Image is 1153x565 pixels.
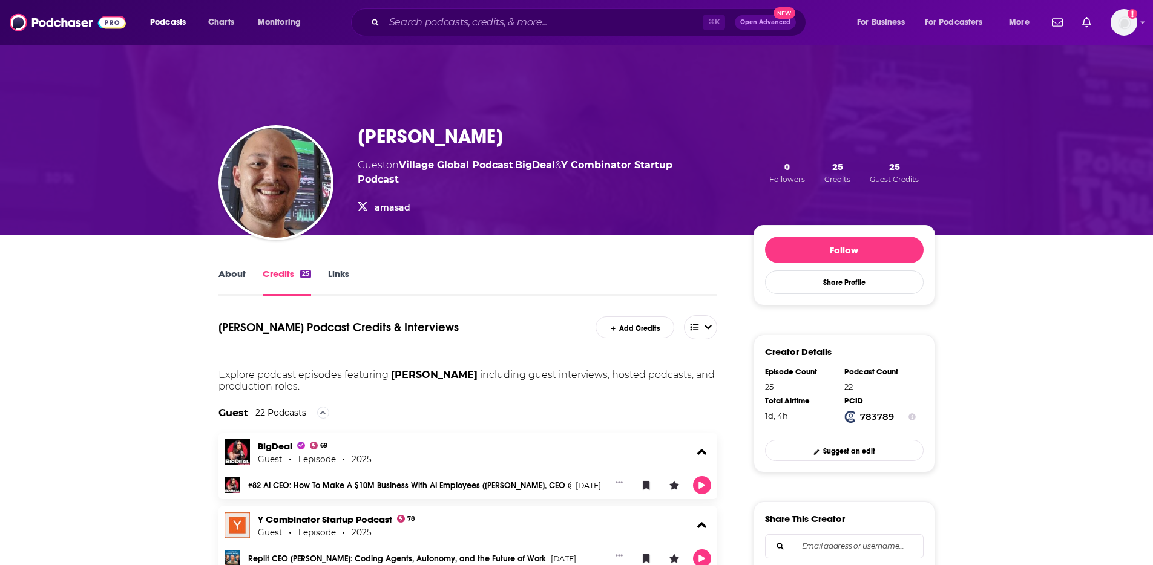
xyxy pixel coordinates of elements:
[1077,12,1096,33] a: Show notifications dropdown
[866,160,922,185] button: 25Guest Credits
[255,407,306,418] div: 22 Podcasts
[889,161,900,172] span: 25
[258,440,305,452] a: BigDeal
[300,270,311,278] div: 25
[576,482,601,490] span: [DATE]
[765,534,924,558] div: Search followers
[684,315,718,339] button: open menu
[1128,9,1137,19] svg: Add a profile image
[611,549,628,561] button: Show More Button
[765,270,924,294] button: Share Profile
[821,160,854,185] button: 25Credits
[248,482,571,490] a: #82 AI CEO: How To Make A $10M Business With AI Employees ([PERSON_NAME], CEO @ ‪Replit‬)
[765,367,836,377] div: Episode Count
[735,15,796,30] button: Open AdvancedNew
[766,160,809,185] button: 0Followers
[258,514,392,525] a: Y Combinator Startup Podcast
[391,369,478,380] span: [PERSON_NAME]
[769,175,805,184] span: Followers
[765,382,836,391] div: 25
[407,517,415,521] span: 78
[208,14,234,31] span: Charts
[218,392,718,433] div: The Guest is an outside party who makes an on-air appearance on an episode, often as a participan...
[258,14,301,31] span: Monitoring
[218,369,718,392] p: Explore podcast episodes featuring including guest interviews, hosted podcasts, and production ro...
[765,237,924,263] button: Follow
[375,202,410,213] a: amasad
[844,367,916,377] div: Podcast Count
[637,476,655,494] button: Bookmark Episode
[765,346,832,358] h3: Creator Details
[857,14,905,31] span: For Business
[358,125,503,148] h3: [PERSON_NAME]
[611,476,628,488] button: Show More Button
[765,411,788,420] span: 28 hours, 53 minutes, 52 seconds
[263,268,311,296] a: Credits25
[258,454,372,464] div: Guest 1 episode 2025
[765,440,924,461] a: Suggest an edit
[925,14,983,31] span: For Podcasters
[784,161,790,172] span: 0
[386,159,513,171] span: on
[218,407,248,419] h2: Guest
[917,13,1000,32] button: open menu
[774,7,795,19] span: New
[703,15,725,30] span: ⌘ K
[320,443,327,448] span: 69
[310,442,328,449] a: 69
[1047,12,1068,33] a: Show notifications dropdown
[384,13,703,32] input: Search podcasts, credits, & more...
[555,159,561,171] span: &
[218,268,246,296] a: About
[740,19,790,25] span: Open Advanced
[844,411,856,423] img: Podchaser Creator ID logo
[10,11,126,34] img: Podchaser - Follow, Share and Rate Podcasts
[1111,9,1137,36] span: Logged in as inkhouseNYC
[1111,9,1137,36] button: Show profile menu
[870,175,919,184] span: Guest Credits
[258,527,372,537] div: Guest 1 episode 2025
[551,555,576,563] span: [DATE]
[775,535,913,558] input: Email address or username...
[221,128,331,238] img: Amjad Masad
[358,159,386,171] span: Guest
[832,161,843,172] span: 25
[218,315,573,339] h1: Amjad Masad's Podcast Credits & Interviews
[665,476,683,494] button: Leave a Rating
[397,515,415,523] a: 78
[249,13,317,32] button: open menu
[248,555,546,563] a: Replit CEO [PERSON_NAME]: Coding Agents, Autonomy, and the Future of Work
[225,439,250,465] img: BigDeal
[225,477,240,493] img: #82 AI CEO: How To Make A $10M Business With AI Employees (Amjad Masad, CEO @ ‪Replit‬)
[200,13,241,32] a: Charts
[844,396,916,406] div: PCID
[225,512,250,538] img: Y Combinator Startup Podcast
[513,159,515,171] span: ,
[908,411,916,423] button: Show Info
[328,268,349,296] a: Links
[1111,9,1137,36] img: User Profile
[515,159,555,171] a: BigDeal
[824,175,850,184] span: Credits
[150,14,186,31] span: Podcasts
[1000,13,1045,32] button: open menu
[1009,14,1030,31] span: More
[765,513,845,524] h3: Share This Creator
[693,476,711,494] button: Play
[363,8,818,36] div: Search podcasts, credits, & more...
[142,13,202,32] button: open menu
[765,396,836,406] div: Total Airtime
[596,316,674,338] a: Add Credits
[844,382,916,391] div: 22
[860,411,894,422] strong: 783789
[849,13,920,32] button: open menu
[399,159,513,171] a: Village Global Podcast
